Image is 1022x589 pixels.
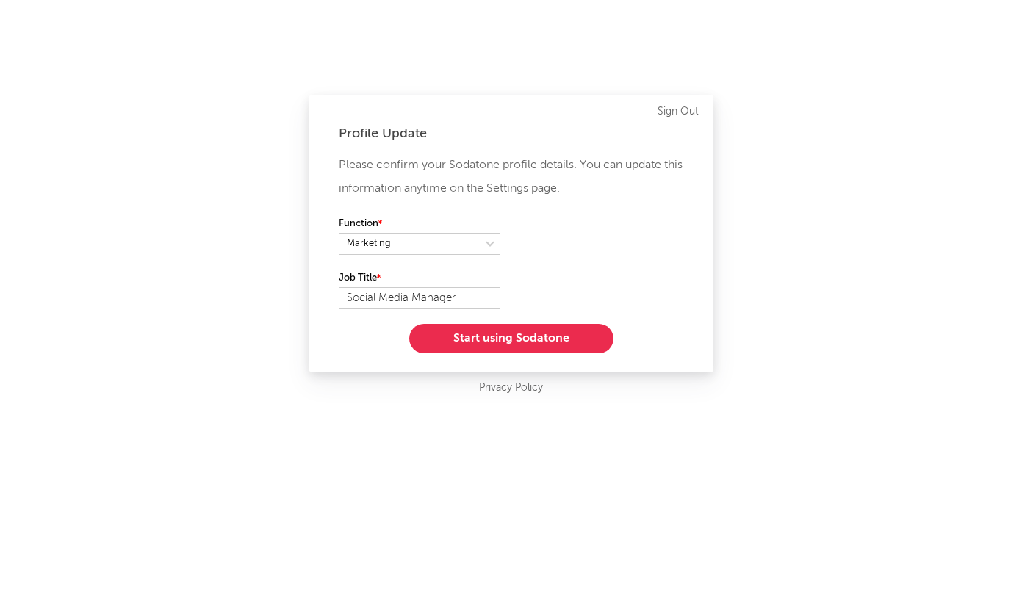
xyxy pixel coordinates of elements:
[339,270,500,287] label: Job Title
[409,324,613,353] button: Start using Sodatone
[658,103,699,120] a: Sign Out
[339,215,500,233] label: Function
[339,153,684,200] p: Please confirm your Sodatone profile details. You can update this information anytime on the Sett...
[479,379,543,397] a: Privacy Policy
[339,125,684,142] div: Profile Update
